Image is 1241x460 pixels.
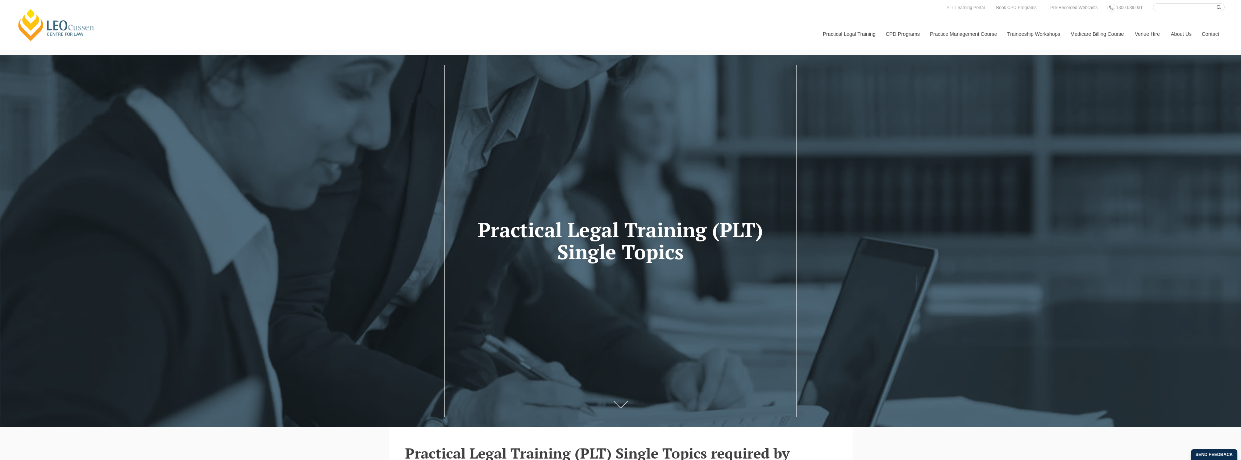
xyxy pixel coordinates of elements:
[880,18,924,50] a: CPD Programs
[1196,18,1225,50] a: Contact
[1114,4,1144,12] a: 1300 039 031
[1002,18,1065,50] a: Traineeship Workshops
[1065,18,1129,50] a: Medicare Billing Course
[16,8,96,42] a: [PERSON_NAME] Centre for Law
[925,18,1002,50] a: Practice Management Course
[1049,4,1100,12] a: Pre-Recorded Webcasts
[817,18,880,50] a: Practical Legal Training
[994,4,1038,12] a: Book CPD Programs
[945,4,987,12] a: PLT Learning Portal
[1165,18,1196,50] a: About Us
[472,219,770,263] h1: Practical Legal Training (PLT) Single Topics
[1129,18,1165,50] a: Venue Hire
[1192,412,1223,442] iframe: LiveChat chat widget
[1116,5,1142,10] span: 1300 039 031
